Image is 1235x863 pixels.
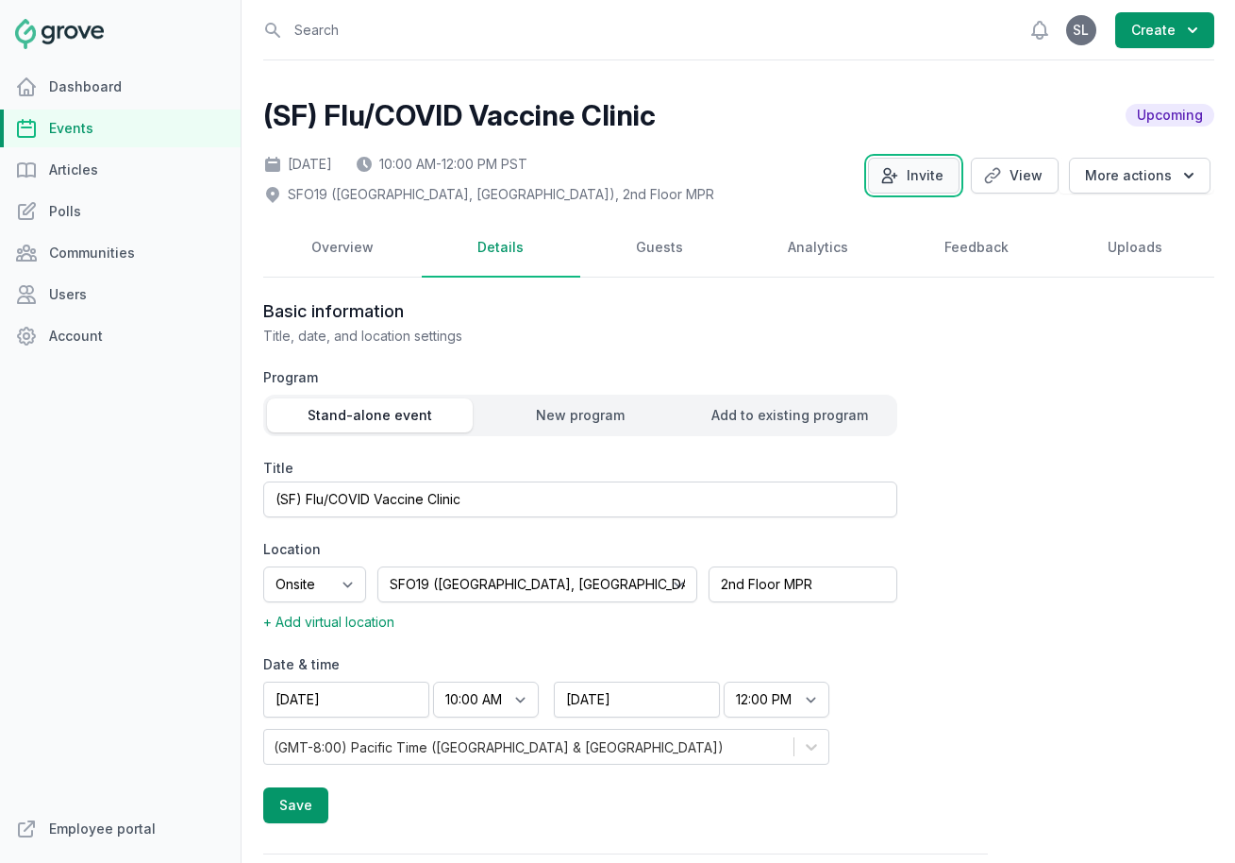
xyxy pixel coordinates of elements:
[274,737,724,757] div: (GMT-8:00) Pacific Time ([GEOGRAPHIC_DATA] & [GEOGRAPHIC_DATA])
[422,219,580,278] a: Details
[263,98,656,132] h2: (SF) Flu/COVID Vaccine Clinic
[263,368,897,387] label: Program
[263,787,328,823] button: Save
[263,185,714,204] div: SFO19 ([GEOGRAPHIC_DATA], [GEOGRAPHIC_DATA]) , 2nd Floor MPR
[263,682,429,718] input: Start date
[897,219,1056,278] a: Feedback
[1126,104,1214,127] span: Upcoming
[709,567,897,602] input: Room
[355,155,527,174] div: 10:00 AM - 12:00 PM PST
[263,155,332,174] div: [DATE]
[15,19,104,49] img: Grove
[1115,12,1214,48] button: Create
[554,682,720,718] input: End date
[687,406,893,425] div: Add to existing program
[1069,158,1210,194] button: More actions
[267,406,474,425] div: Stand-alone event
[263,327,988,346] p: Title, date, and location settings
[580,219,739,278] a: Guests
[263,614,394,630] span: + Add virtual location
[263,300,988,323] h3: Basic information
[263,540,897,559] label: Location
[263,459,897,478] label: Title
[476,406,683,425] div: New program
[1056,219,1214,278] a: Uploads
[1066,15,1096,45] button: SL
[868,158,960,194] button: Invite
[739,219,897,278] a: Analytics
[263,655,829,674] label: Date & time
[1073,24,1089,37] span: SL
[263,219,422,278] a: Overview
[971,158,1059,194] a: View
